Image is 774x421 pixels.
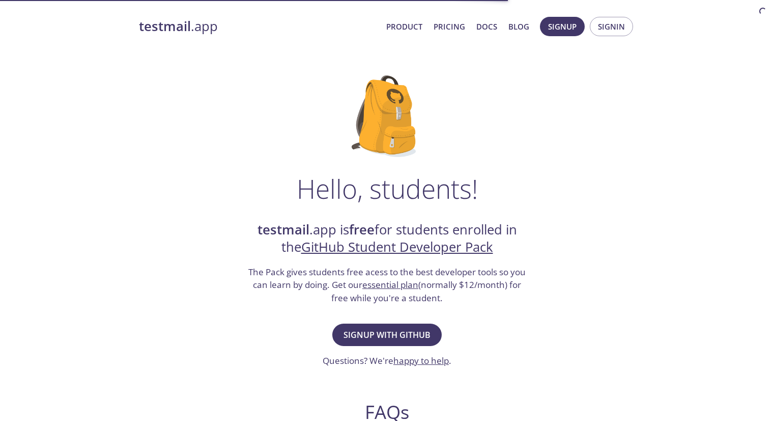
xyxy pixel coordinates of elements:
a: happy to help [393,355,449,366]
a: GitHub Student Developer Pack [301,238,493,256]
button: Signup [540,17,585,36]
h2: .app is for students enrolled in the [247,221,527,256]
a: essential plan [362,279,418,291]
strong: testmail [257,221,309,239]
span: Signup with GitHub [343,328,431,342]
a: Product [386,20,422,33]
img: github-student-backpack.png [352,75,422,157]
button: Signup with GitHub [332,324,442,346]
a: Docs [476,20,497,33]
a: Pricing [434,20,465,33]
a: Blog [508,20,529,33]
strong: free [349,221,375,239]
h3: The Pack gives students free acess to the best developer tools so you can learn by doing. Get our... [247,266,527,305]
span: Signup [548,20,577,33]
span: Signin [598,20,625,33]
a: testmail.app [139,18,378,35]
button: Signin [590,17,633,36]
h3: Questions? We're . [323,354,451,367]
h1: Hello, students! [297,173,478,204]
strong: testmail [139,17,191,35]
